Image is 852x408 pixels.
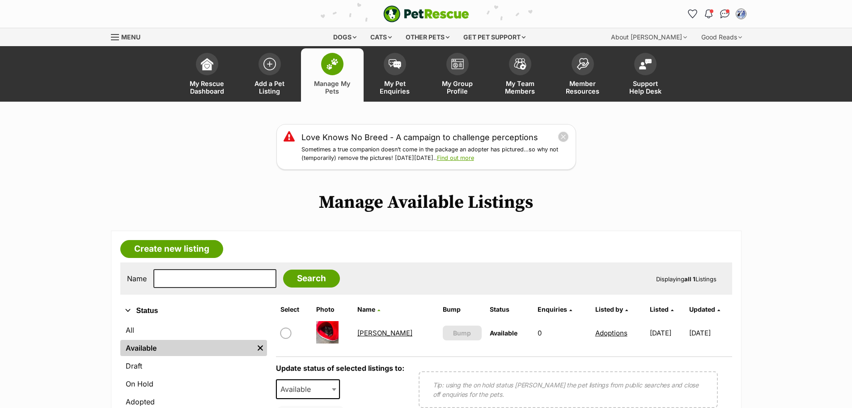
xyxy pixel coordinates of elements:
[357,329,412,337] a: [PERSON_NAME]
[250,80,290,95] span: Add a Pet Listing
[705,9,712,18] img: notifications-46538b983faf8c2785f20acdc204bb7945ddae34d4c08c2a6579f10ce5e182be.svg
[686,7,748,21] ul: Account quick links
[187,80,227,95] span: My Rescue Dashboard
[120,340,254,356] a: Available
[576,58,589,70] img: member-resources-icon-8e73f808a243e03378d46382f2149f9095a855e16c252ad45f914b54edf8863c.svg
[451,59,464,69] img: group-profile-icon-3fa3cf56718a62981997c0bc7e787c4b2cf8bcc04b72c1350f741eb67cf2f40e.svg
[276,379,340,399] span: Available
[514,58,526,70] img: team-members-icon-5396bd8760b3fe7c0b43da4ab00e1e3bb1a5d9ba89233759b79545d2d3fc5d0d.svg
[605,28,693,46] div: About [PERSON_NAME]
[277,383,320,395] span: Available
[702,7,716,21] button: Notifications
[737,9,746,18] img: Adoptions profile pic
[689,305,715,313] span: Updated
[301,146,569,163] p: Sometimes a true companion doesn’t come in the package an adopter has pictured…so why not (tempor...
[686,7,700,21] a: Favourites
[301,48,364,102] a: Manage My Pets
[500,80,540,95] span: My Team Members
[443,326,482,340] button: Bump
[364,48,426,102] a: My Pet Enquiries
[120,240,223,258] a: Create new listing
[120,358,267,374] a: Draft
[558,131,569,142] button: close
[595,305,628,313] a: Listed by
[433,380,704,399] p: Tip: using the on hold status [PERSON_NAME] the pet listings from public searches and close off e...
[538,305,567,313] span: translation missing: en.admin.listings.index.attributes.enquiries
[389,59,401,69] img: pet-enquiries-icon-7e3ad2cf08bfb03b45e93fb7055b45f3efa6380592205ae92323e6603595dc1f.svg
[689,305,720,313] a: Updated
[437,155,474,161] a: Find out more
[120,376,267,392] a: On Hold
[313,302,353,317] th: Photo
[734,7,748,21] button: My account
[357,305,380,313] a: Name
[551,48,614,102] a: Member Resources
[312,80,352,95] span: Manage My Pets
[625,80,665,95] span: Support Help Desk
[614,48,677,102] a: Support Help Desk
[399,28,456,46] div: Other pets
[254,340,267,356] a: Remove filter
[383,5,469,22] a: PetRescue
[457,28,532,46] div: Get pet support
[301,131,538,143] a: Love Knows No Breed - A campaign to challenge perceptions
[656,275,716,283] span: Displaying Listings
[689,318,731,348] td: [DATE]
[595,305,623,313] span: Listed by
[111,28,147,44] a: Menu
[639,59,652,69] img: help-desk-icon-fdf02630f3aa405de69fd3d07c3f3aa587a6932b1a1747fa1d2bba05be0121f9.svg
[563,80,603,95] span: Member Resources
[650,305,669,313] span: Listed
[426,48,489,102] a: My Group Profile
[490,329,517,337] span: Available
[201,58,213,70] img: dashboard-icon-eb2f2d2d3e046f16d808141f083e7271f6b2e854fb5c12c21221c1fb7104beca.svg
[534,318,590,348] td: 0
[364,28,398,46] div: Cats
[486,302,534,317] th: Status
[453,328,471,338] span: Bump
[327,28,363,46] div: Dogs
[276,364,404,373] label: Update status of selected listings to:
[120,322,267,338] a: All
[375,80,415,95] span: My Pet Enquiries
[646,318,688,348] td: [DATE]
[695,28,748,46] div: Good Reads
[720,9,729,18] img: chat-41dd97257d64d25036548639549fe6c8038ab92f7586957e7f3b1b290dea8141.svg
[437,80,478,95] span: My Group Profile
[263,58,276,70] img: add-pet-listing-icon-0afa8454b4691262ce3f59096e99ab1cd57d4a30225e0717b998d2c9b9846f56.svg
[357,305,375,313] span: Name
[718,7,732,21] a: Conversations
[283,270,340,288] input: Search
[383,5,469,22] img: logo-e224e6f780fb5917bec1dbf3a21bbac754714ae5b6737aabdf751b685950b380.svg
[277,302,312,317] th: Select
[538,305,572,313] a: Enquiries
[326,58,339,70] img: manage-my-pets-icon-02211641906a0b7f246fdf0571729dbe1e7629f14944591b6c1af311fb30b64b.svg
[489,48,551,102] a: My Team Members
[684,275,695,283] strong: all 1
[121,33,140,41] span: Menu
[176,48,238,102] a: My Rescue Dashboard
[120,305,267,317] button: Status
[127,275,147,283] label: Name
[595,329,627,337] a: Adoptions
[439,302,485,317] th: Bump
[238,48,301,102] a: Add a Pet Listing
[650,305,674,313] a: Listed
